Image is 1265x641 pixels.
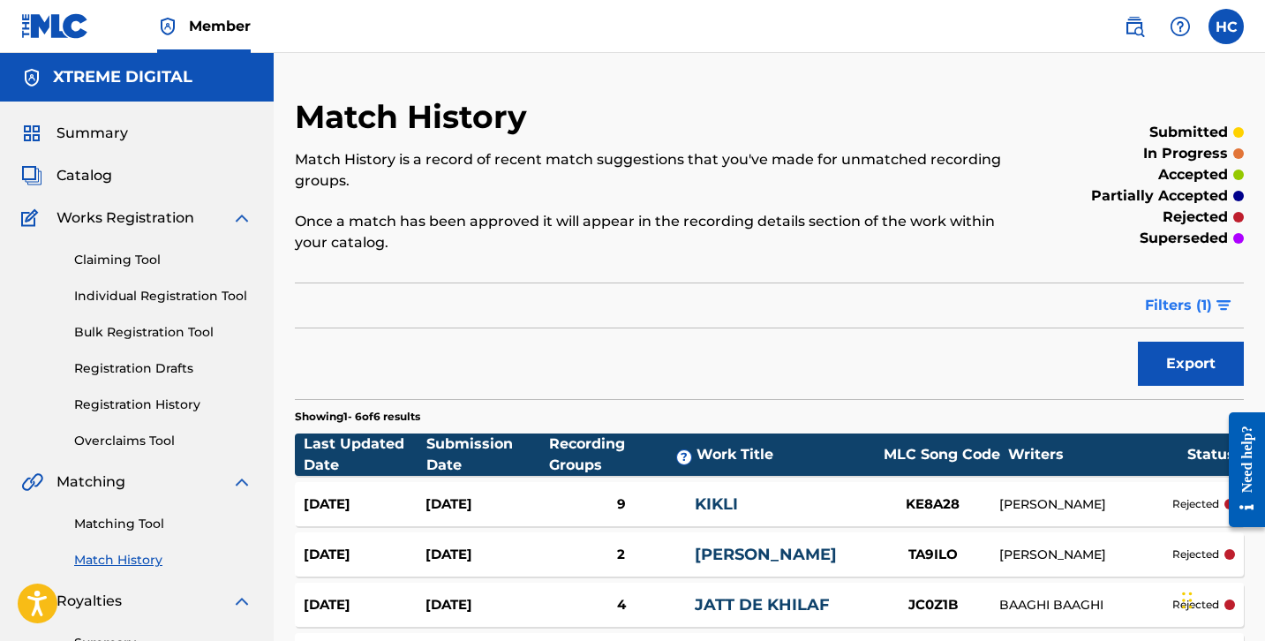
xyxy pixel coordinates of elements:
[295,97,536,137] h2: Match History
[1143,143,1228,164] p: in progress
[21,165,42,186] img: Catalog
[56,207,194,229] span: Works Registration
[999,546,1172,564] div: [PERSON_NAME]
[1163,9,1198,44] div: Help
[21,13,89,39] img: MLC Logo
[1187,444,1235,465] div: Status
[74,251,252,269] a: Claiming Tool
[1170,16,1191,37] img: help
[74,515,252,533] a: Matching Tool
[21,207,44,229] img: Works Registration
[295,409,420,425] p: Showing 1 - 6 of 6 results
[1117,9,1152,44] a: Public Search
[56,591,122,612] span: Royalties
[74,323,252,342] a: Bulk Registration Tool
[1124,16,1145,37] img: search
[21,471,43,493] img: Matching
[425,595,547,615] div: [DATE]
[295,149,1026,192] p: Match History is a record of recent match suggestions that you've made for unmatched recording gr...
[1138,342,1244,386] button: Export
[548,545,695,565] div: 2
[999,495,1172,514] div: [PERSON_NAME]
[157,16,178,37] img: Top Rightsholder
[867,545,999,565] div: TA9ILO
[1172,597,1219,613] p: rejected
[1008,444,1187,465] div: Writers
[1091,185,1228,207] p: partially accepted
[867,494,999,515] div: KE8A28
[677,450,691,464] span: ?
[189,16,251,36] span: Member
[1145,295,1212,316] span: Filters ( 1 )
[425,494,547,515] div: [DATE]
[695,545,837,564] a: [PERSON_NAME]
[74,287,252,305] a: Individual Registration Tool
[549,434,697,476] div: Recording Groups
[1216,398,1265,540] iframe: Resource Center
[231,207,252,229] img: expand
[21,67,42,88] img: Accounts
[695,494,738,514] a: KIKLI
[1177,556,1265,641] iframe: Chat Widget
[304,595,425,615] div: [DATE]
[74,396,252,414] a: Registration History
[304,494,425,515] div: [DATE]
[231,471,252,493] img: expand
[426,434,549,476] div: Submission Date
[999,596,1172,615] div: BAAGHI BAAGHI
[74,551,252,569] a: Match History
[56,165,112,186] span: Catalog
[867,595,999,615] div: JC0Z1B
[1134,283,1244,328] button: Filters (1)
[56,123,128,144] span: Summary
[1172,496,1219,512] p: rejected
[1209,9,1244,44] div: User Menu
[876,444,1008,465] div: MLC Song Code
[74,359,252,378] a: Registration Drafts
[548,494,695,515] div: 9
[304,434,426,476] div: Last Updated Date
[231,591,252,612] img: expand
[304,545,425,565] div: [DATE]
[56,471,125,493] span: Matching
[21,165,112,186] a: CatalogCatalog
[295,211,1026,253] p: Once a match has been approved it will appear in the recording details section of the work within...
[548,595,695,615] div: 4
[1216,300,1231,311] img: filter
[697,444,876,465] div: Work Title
[74,432,252,450] a: Overclaims Tool
[425,545,547,565] div: [DATE]
[53,67,192,87] h5: XTREME DIGITAL
[1163,207,1228,228] p: rejected
[1182,574,1193,627] div: Drag
[1140,228,1228,249] p: superseded
[1158,164,1228,185] p: accepted
[1149,122,1228,143] p: submitted
[695,595,830,615] a: JATT DE KHILAF
[21,123,128,144] a: SummarySummary
[1172,547,1219,562] p: rejected
[21,123,42,144] img: Summary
